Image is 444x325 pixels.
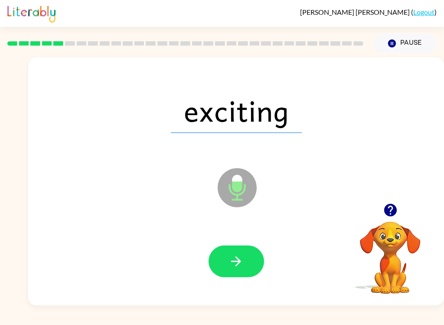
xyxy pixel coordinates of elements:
[171,88,302,133] span: exciting
[7,3,55,23] img: Literably
[347,208,434,295] video: Your browser must support playing .mp4 files to use Literably. Please try using another browser.
[300,8,437,16] div: ( )
[413,8,434,16] a: Logout
[300,8,411,16] span: [PERSON_NAME] [PERSON_NAME]
[374,33,437,53] button: Pause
